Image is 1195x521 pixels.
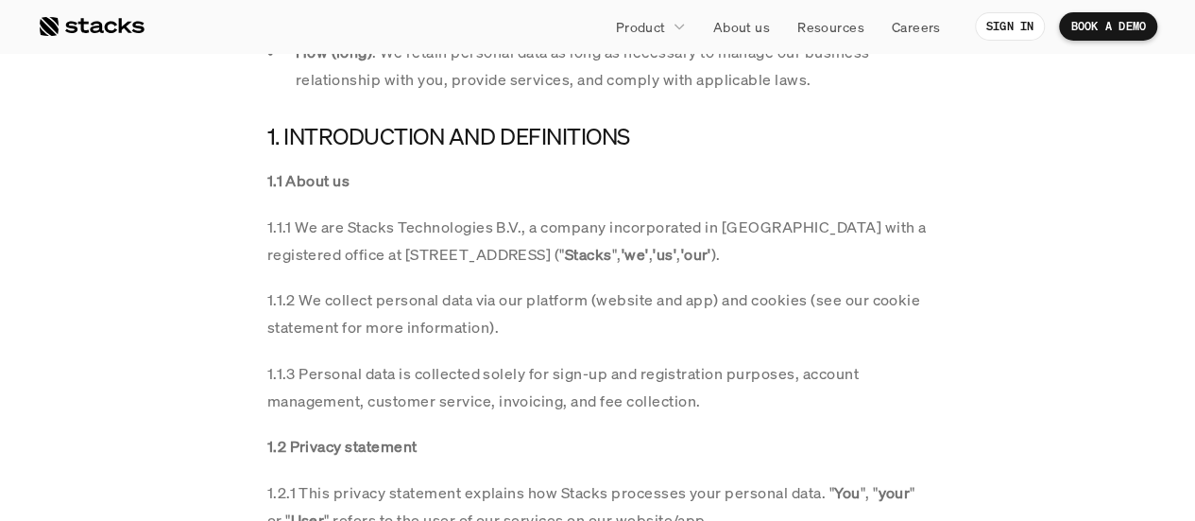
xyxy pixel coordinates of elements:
p: : We retain personal data as long as necessary to manage our business relationship with you, prov... [296,39,929,94]
p: BOOK A DEMO [1070,20,1146,33]
a: Resources [786,9,876,43]
p: 1.1.1 We are Stacks Technologies B.V., a company incorporated in [GEOGRAPHIC_DATA] with a registe... [267,214,929,269]
p: Product [616,17,666,37]
a: SIGN IN [975,12,1046,41]
p: Resources [797,17,864,37]
strong: 'our' [680,244,710,265]
strong: How (long) [296,42,373,62]
p: About us [713,17,770,37]
p: SIGN IN [986,20,1034,33]
strong: You [834,482,860,503]
a: Careers [880,9,952,43]
p: 1.1.2 We collect personal data via our platform (website and app) and cookies (see our cookie sta... [267,287,929,341]
strong: 'we' [622,244,649,265]
a: About us [702,9,781,43]
a: BOOK A DEMO [1059,12,1157,41]
strong: 1.2 Privacy statement [267,436,418,457]
strong: 1.1 About us [267,170,350,191]
p: Careers [892,17,941,37]
strong: 'us' [653,244,676,265]
h4: 1. INTRODUCTION AND DEFINITIONS [267,121,929,153]
strong: Stacks [565,244,612,265]
strong: your [878,482,910,503]
p: 1.1.3 Personal data is collected solely for sign-up and registration purposes, account management... [267,360,929,415]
